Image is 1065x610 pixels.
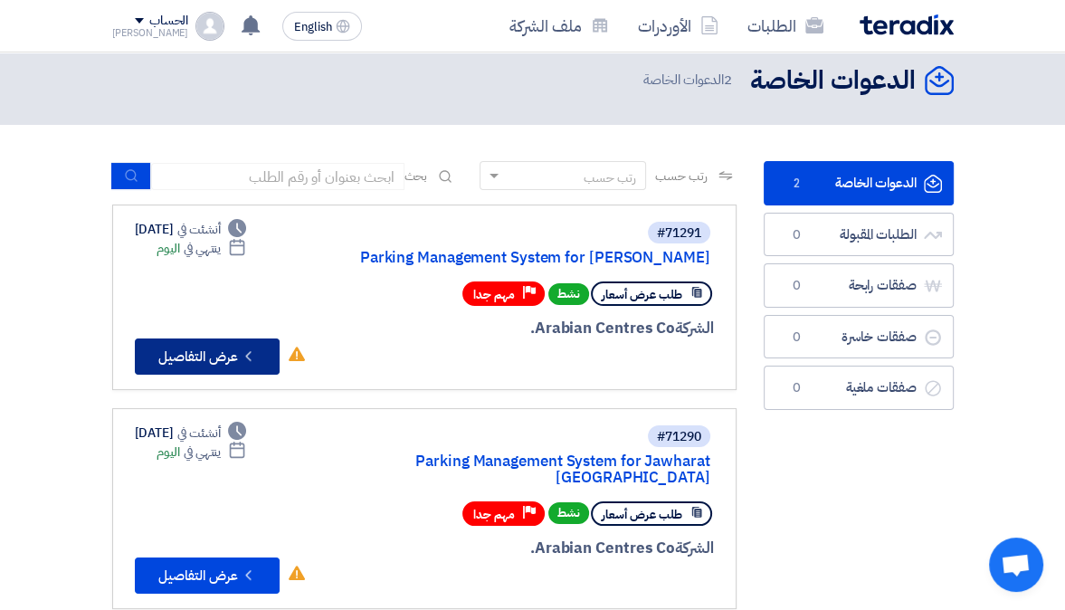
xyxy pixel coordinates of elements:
a: Parking Management System for Jawharat [GEOGRAPHIC_DATA] [348,453,710,486]
span: طلب عرض أسعار [602,506,682,523]
div: #71290 [657,431,701,443]
button: عرض التفاصيل [135,558,280,594]
span: الدعوات الخاصة [643,70,736,91]
span: مهم جدا [473,506,515,523]
span: English [294,21,332,33]
span: 0 [786,329,808,347]
a: Parking Management System for [PERSON_NAME] [348,250,710,266]
div: اليوم [157,443,246,462]
div: [DATE] [135,424,247,443]
h2: الدعوات الخاصة [750,63,916,99]
span: 0 [786,277,808,295]
a: الأوردرات [623,5,733,47]
a: الطلبات المقبولة0 [764,213,954,257]
span: بحث [404,167,428,186]
span: مهم جدا [473,286,515,303]
div: #71291 [657,227,701,240]
img: Teradix logo [860,14,954,35]
div: رتب حسب [584,168,636,187]
span: الشركة [675,317,714,339]
input: ابحث بعنوان أو رقم الطلب [151,163,404,190]
a: الدعوات الخاصة2 [764,161,954,205]
a: ملف الشركة [495,5,623,47]
div: [DATE] [135,220,247,239]
img: profile_test.png [195,12,224,41]
a: صفقات رابحة0 [764,263,954,308]
span: رتب حسب [655,167,707,186]
span: ينتهي في [184,443,221,462]
span: نشط [548,502,589,524]
div: [PERSON_NAME] [112,28,189,38]
button: عرض التفاصيل [135,338,280,375]
span: الشركة [675,537,714,559]
span: أنشئت في [177,220,221,239]
div: Arabian Centres Co. [321,537,714,560]
div: اليوم [157,239,246,258]
div: Arabian Centres Co. [321,317,714,340]
span: ينتهي في [184,239,221,258]
span: نشط [548,283,589,305]
a: الطلبات [733,5,838,47]
span: 0 [786,379,808,397]
span: أنشئت في [177,424,221,443]
button: English [282,12,362,41]
span: 0 [786,226,808,244]
span: طلب عرض أسعار [602,286,682,303]
div: Open chat [989,538,1043,592]
a: صفقات خاسرة0 [764,315,954,359]
span: 2 [786,175,808,193]
span: 2 [724,70,732,90]
div: الحساب [149,14,188,29]
a: صفقات ملغية0 [764,366,954,410]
